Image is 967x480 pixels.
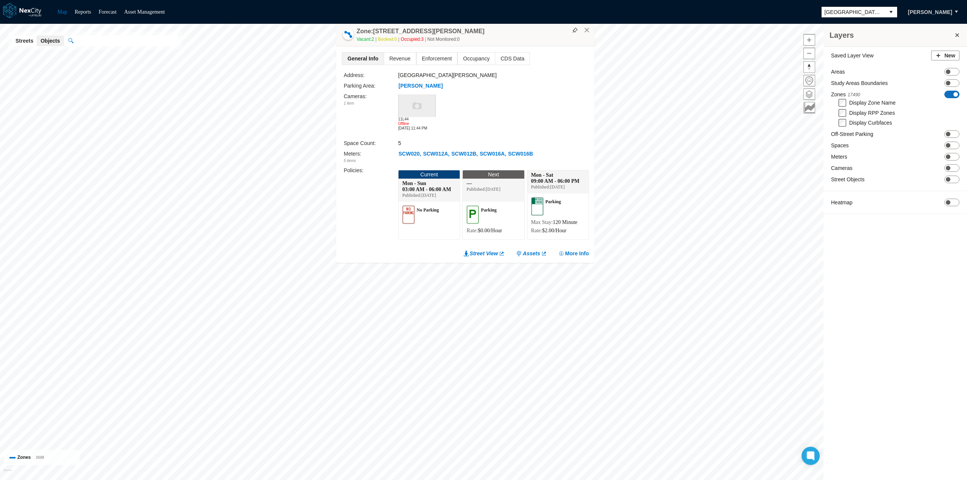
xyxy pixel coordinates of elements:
[124,9,165,15] a: Asset Management
[344,151,361,157] label: Meters :
[831,199,853,206] label: Heatmap
[804,62,815,73] span: Reset bearing to north
[398,82,443,90] button: [PERSON_NAME]
[885,7,897,17] button: select
[900,6,960,19] button: [PERSON_NAME]
[831,68,845,76] label: Areas
[458,52,495,65] span: Occupancy
[831,164,853,172] label: Cameras
[423,150,450,158] button: SCW012A,
[831,142,849,149] label: Spaces
[344,93,367,99] label: Cameras :
[830,30,953,40] h3: Layers
[344,72,365,78] label: Address:
[40,37,60,45] span: Objects
[398,117,436,122] div: 11L44
[344,83,375,89] label: Parking Area:
[480,150,505,157] span: SCW016A
[803,61,815,73] button: Reset bearing to north
[384,52,416,65] span: Revenue
[849,120,892,126] label: Display Curbfaces
[378,37,401,42] span: Booked: 0
[849,110,895,116] label: Display RPP Zones
[848,92,860,97] span: 17490
[451,150,478,158] button: SCW012B,
[417,52,457,65] span: Enforcement
[803,88,815,100] button: Layers management
[523,250,540,257] span: Assets
[931,51,959,60] button: New
[470,250,498,257] span: Street View
[565,250,589,257] span: More Info
[803,34,815,46] button: Zoom in
[804,48,815,59] span: Zoom out
[357,37,378,42] span: Vacant: 2
[401,37,428,42] span: Occupied: 3
[849,100,896,106] label: Display Zone Name
[944,52,955,59] span: New
[479,150,507,158] button: SCW016A,
[57,9,67,15] a: Map
[344,140,376,146] label: Space Count:
[398,71,521,79] div: [GEOGRAPHIC_DATA][PERSON_NAME]
[398,94,436,117] img: camera
[803,48,815,59] button: Zoom out
[495,52,530,65] span: CDS Data
[398,139,521,147] div: 5
[558,250,589,257] button: More Info
[357,27,485,35] h4: Zone: [STREET_ADDRESS][PERSON_NAME]
[572,28,578,33] img: svg%3e
[3,469,12,478] a: Mapbox homepage
[344,100,398,106] div: 1 item
[508,150,533,158] button: SCW016B
[508,150,533,157] span: SCW016B
[9,454,74,461] div: Zones
[803,75,815,86] button: Home
[463,250,505,257] a: Street View
[36,455,44,460] span: 3698
[399,150,420,157] span: SCW020
[398,126,436,131] div: [DATE] 11:44 PM
[12,35,37,46] button: Streets
[75,9,91,15] a: Reports
[831,130,873,138] label: Off-Street Parking
[804,34,815,45] span: Zoom in
[37,35,63,46] button: Objects
[342,52,384,65] span: General Info
[584,27,590,34] button: Close popup
[451,150,476,157] span: SCW012B
[516,250,547,257] a: Assets
[15,37,33,45] span: Streets
[831,79,888,87] label: Study Areas Boundaries
[831,91,860,99] label: Zones
[423,150,448,157] span: SCW012A
[825,8,882,16] span: [GEOGRAPHIC_DATA][PERSON_NAME]
[398,122,409,126] span: Offline
[831,153,847,161] label: Meters
[344,158,398,164] div: 5 items
[908,8,952,16] span: [PERSON_NAME]
[803,102,815,114] button: Key metrics
[398,150,422,158] button: SCW020,
[831,52,874,59] label: Saved Layer View
[831,176,865,183] label: Street Objects
[99,9,116,15] a: Forecast
[344,167,363,173] label: Policies :
[427,37,459,42] span: Not Monitored: 0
